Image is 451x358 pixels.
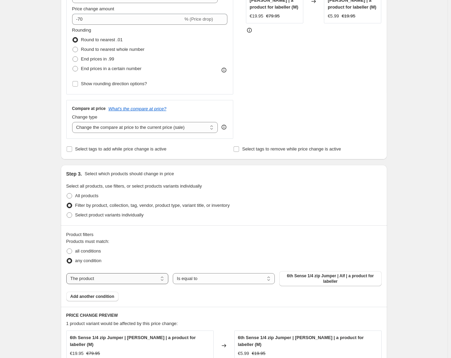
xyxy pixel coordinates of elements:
span: Price change amount [72,6,114,11]
span: all conditions [75,248,101,254]
div: Product filters [66,231,382,238]
div: €19.95 [250,13,263,20]
span: 6th Sense 1/4 zip Jumper | [PERSON_NAME] | a product for labeller (M) [70,335,196,347]
span: Select all products, use filters, or select products variants individually [66,183,202,189]
span: Change type [72,114,98,120]
p: Select which products should change in price [84,170,174,177]
span: Select tags to add while price change is active [75,146,167,152]
span: Rounding [72,27,91,33]
span: 1 product variant would be affected by this price change: [66,321,178,326]
span: End prices in .99 [81,56,114,61]
button: What's the compare at price? [109,106,167,111]
div: €19.95 [70,350,84,357]
span: Filter by product, collection, tag, vendor, product type, variant title, or inventory [75,203,230,208]
span: Round to nearest .01 [81,37,123,42]
span: End prices in a certain number [81,66,142,71]
span: 6th Sense 1/4 zip Jumper | [PERSON_NAME] | a product for labeller (M) [238,335,364,347]
span: any condition [75,258,102,263]
button: Add another condition [66,292,119,301]
span: Add another condition [70,294,114,299]
div: help [221,124,227,131]
span: % (Price drop) [184,16,213,22]
button: 6th Sense 1/4 zip Jumper | Alf | a product for labeller [279,271,381,286]
span: Select product variants individually [75,212,144,217]
strike: €19.95 [252,350,266,357]
span: Show rounding direction options? [81,81,147,86]
span: Products must match: [66,239,110,244]
strike: €79.95 [86,350,100,357]
strike: €79.95 [266,13,280,20]
span: Round to nearest whole number [81,47,145,52]
span: Select tags to remove while price change is active [242,146,341,152]
span: All products [75,193,99,198]
h2: Step 3. [66,170,82,177]
div: €5.99 [328,13,339,20]
h6: PRICE CHANGE PREVIEW [66,313,382,318]
input: -15 [72,14,183,25]
span: 6th Sense 1/4 zip Jumper | Alf | a product for labeller [283,273,377,284]
strike: €19.95 [342,13,356,20]
h3: Compare at price [72,106,106,111]
div: €5.99 [238,350,249,357]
